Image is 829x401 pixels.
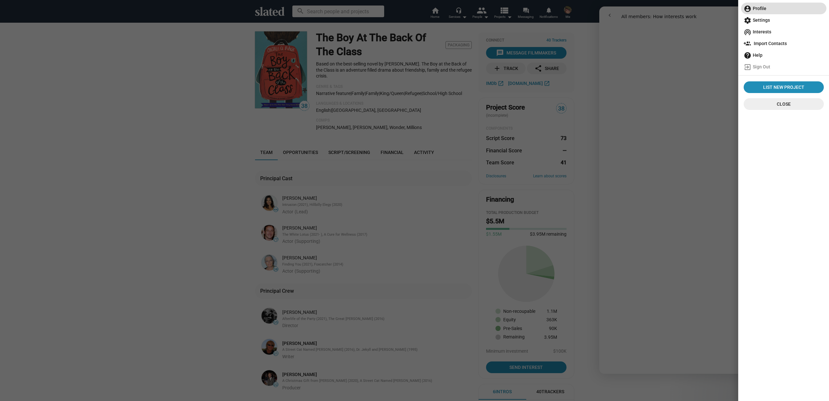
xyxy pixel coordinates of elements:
[744,52,751,59] mat-icon: help
[744,17,751,24] mat-icon: settings
[4,3,17,15] button: go back
[741,38,826,49] a: Import Contacts
[744,3,824,14] span: Profile
[744,98,824,110] button: Close
[741,61,826,73] a: Sign Out
[749,98,819,110] span: Close
[744,63,751,71] mat-icon: exit_to_app
[741,3,826,14] a: Profile
[741,14,826,26] a: Settings
[744,28,751,36] mat-icon: wifi_tethering
[741,49,826,61] a: Help
[744,61,824,73] span: Sign Out
[746,81,821,93] span: List New Project
[744,26,824,38] span: Interests
[195,3,207,15] button: Collapse window
[744,14,824,26] span: Settings
[207,3,219,14] div: Close
[741,26,826,38] a: Interests
[744,49,824,61] span: Help
[744,5,751,13] mat-icon: account_circle
[744,38,824,49] span: Import Contacts
[744,81,824,93] a: List New Project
